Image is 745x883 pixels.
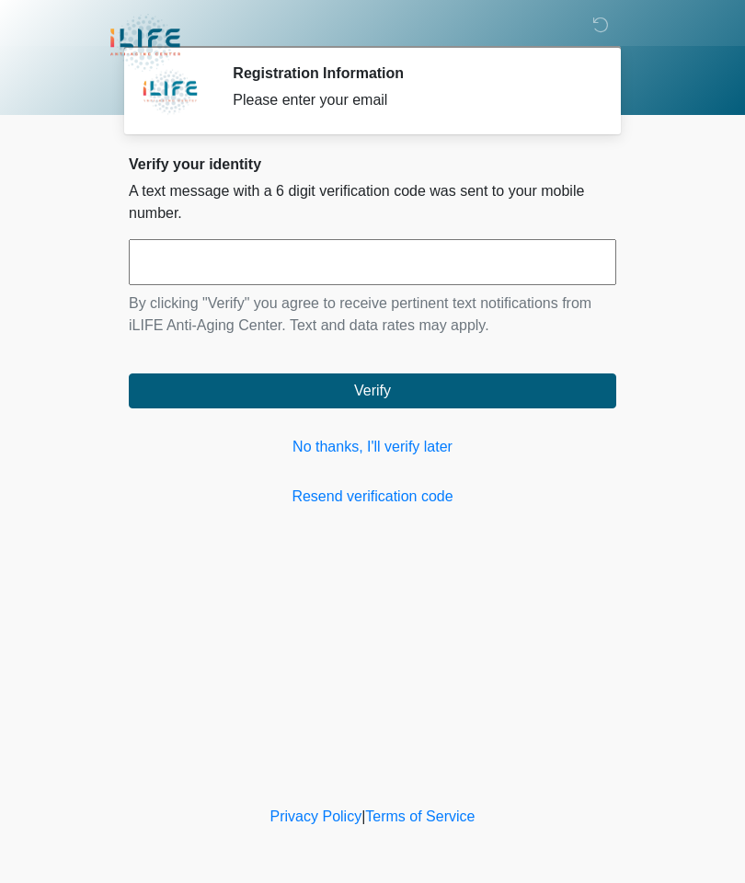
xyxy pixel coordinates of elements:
[361,808,365,824] a: |
[129,436,616,458] a: No thanks, I'll verify later
[129,373,616,408] button: Verify
[129,180,616,224] p: A text message with a 6 digit verification code was sent to your mobile number.
[365,808,475,824] a: Terms of Service
[129,292,616,337] p: By clicking "Verify" you agree to receive pertinent text notifications from iLIFE Anti-Aging Cent...
[110,14,180,72] img: iLIFE Anti-Aging Center Logo
[129,486,616,508] a: Resend verification code
[143,64,198,120] img: Agent Avatar
[129,155,616,173] h2: Verify your identity
[233,89,589,111] div: Please enter your email
[270,808,362,824] a: Privacy Policy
